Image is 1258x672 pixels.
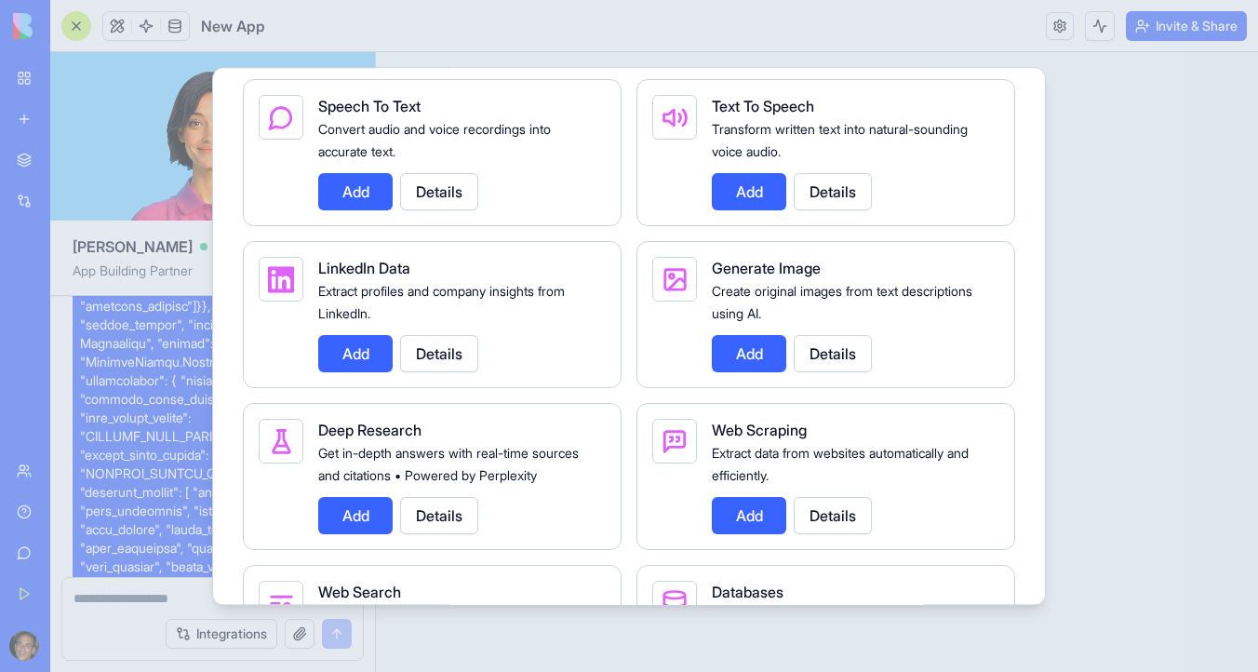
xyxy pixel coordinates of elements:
[712,335,786,372] button: Add
[318,173,393,210] button: Add
[794,173,872,210] button: Details
[318,121,551,159] span: Convert audio and voice recordings into accurate text.
[318,421,422,439] span: Deep Research
[400,497,478,534] button: Details
[400,335,478,372] button: Details
[400,173,478,210] button: Details
[712,497,786,534] button: Add
[712,97,814,115] span: Text To Speech
[712,583,783,601] span: Databases
[318,583,401,601] span: Web Search
[794,335,872,372] button: Details
[712,445,969,483] span: Extract data from websites automatically and efficiently.
[794,497,872,534] button: Details
[318,335,393,372] button: Add
[712,421,807,439] span: Web Scraping
[318,97,421,115] span: Speech To Text
[712,283,972,321] span: Create original images from text descriptions using AI.
[318,259,410,277] span: LinkedIn Data
[712,173,786,210] button: Add
[712,259,821,277] span: Generate Image
[318,283,565,321] span: Extract profiles and company insights from LinkedIn.
[318,445,579,483] span: Get in-depth answers with real-time sources and citations • Powered by Perplexity
[712,121,968,159] span: Transform written text into natural-sounding voice audio.
[318,497,393,534] button: Add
